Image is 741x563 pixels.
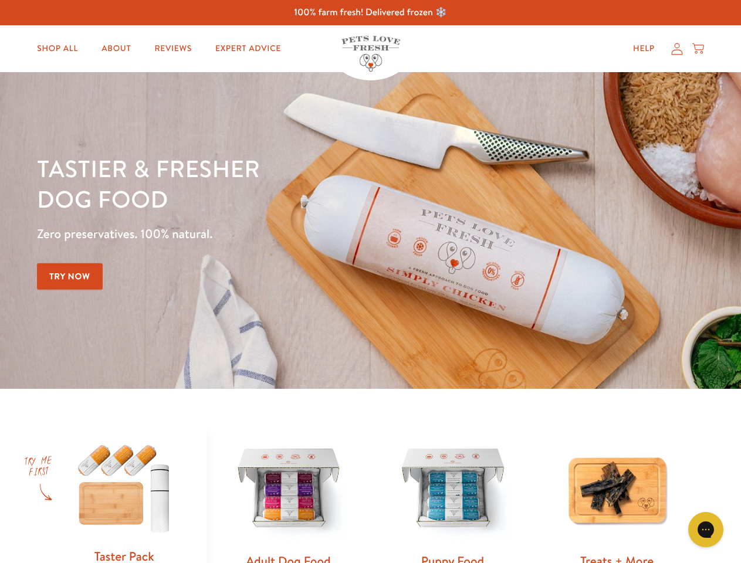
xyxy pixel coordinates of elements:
[682,508,729,551] iframe: Gorgias live chat messenger
[28,37,87,60] a: Shop All
[37,263,103,290] a: Try Now
[624,37,664,60] a: Help
[92,37,140,60] a: About
[341,36,400,72] img: Pets Love Fresh
[37,153,482,214] h1: Tastier & fresher dog food
[206,37,290,60] a: Expert Advice
[37,223,482,245] p: Zero preservatives. 100% natural.
[145,37,201,60] a: Reviews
